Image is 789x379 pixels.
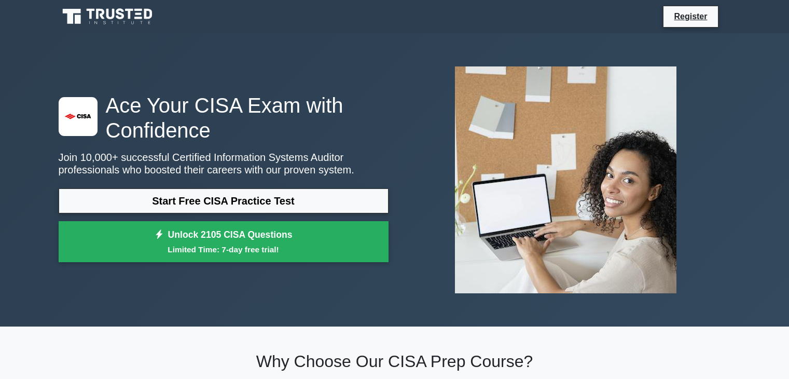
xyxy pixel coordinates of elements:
h1: Ace Your CISA Exam with Confidence [59,93,389,143]
h2: Why Choose Our CISA Prep Course? [59,351,731,371]
p: Join 10,000+ successful Certified Information Systems Auditor professionals who boosted their car... [59,151,389,176]
a: Register [668,10,713,23]
small: Limited Time: 7-day free trial! [72,243,376,255]
a: Start Free CISA Practice Test [59,188,389,213]
a: Unlock 2105 CISA QuestionsLimited Time: 7-day free trial! [59,221,389,263]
